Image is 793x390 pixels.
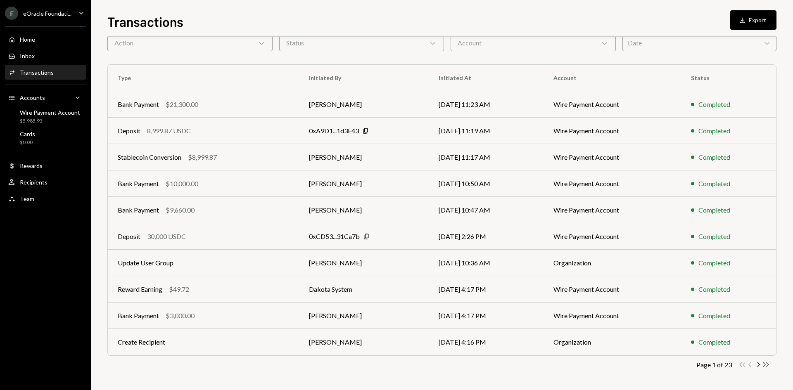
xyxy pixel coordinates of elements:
td: Wire Payment Account [544,276,681,303]
th: Account [544,65,681,91]
td: Wire Payment Account [544,144,681,170]
td: Create Recipient [108,329,299,355]
a: Wire Payment Account$5,985.93 [5,106,86,126]
div: 0xCD53...31Ca7b [309,232,360,241]
td: [DATE] 11:19 AM [429,118,544,144]
td: [PERSON_NAME] [299,329,429,355]
td: [DATE] 10:36 AM [429,250,544,276]
td: Wire Payment Account [544,118,681,144]
div: Completed [698,99,730,109]
div: Accounts [20,94,45,101]
td: [DATE] 11:23 AM [429,91,544,118]
div: Completed [698,152,730,162]
th: Initiated At [429,65,544,91]
a: Inbox [5,48,86,63]
div: Deposit [118,126,140,136]
td: [PERSON_NAME] [299,91,429,118]
th: Type [108,65,299,91]
td: [DATE] 4:16 PM [429,329,544,355]
td: [PERSON_NAME] [299,144,429,170]
td: Wire Payment Account [544,197,681,223]
button: Export [730,10,776,30]
div: $9,660.00 [166,205,195,215]
div: $0.00 [20,139,35,146]
div: 8,999.87 USDC [147,126,191,136]
td: Dakota System [299,276,429,303]
td: Wire Payment Account [544,303,681,329]
td: [DATE] 11:17 AM [429,144,544,170]
div: Stablecoin Conversion [118,152,181,162]
a: Accounts [5,90,86,105]
div: Inbox [20,52,35,59]
div: Rewards [20,162,43,169]
div: E [5,7,18,20]
a: Transactions [5,65,86,80]
div: Completed [698,311,730,321]
div: $8,999.87 [188,152,217,162]
div: Reward Earning [118,284,162,294]
a: Rewards [5,158,86,173]
td: Wire Payment Account [544,170,681,197]
div: 0xA9D1...1d3E43 [309,126,359,136]
div: Home [20,36,35,43]
a: Recipients [5,175,86,189]
td: [DATE] 10:50 AM [429,170,544,197]
div: Bank Payment [118,99,159,109]
div: Wire Payment Account [20,109,80,116]
td: Update User Group [108,250,299,276]
td: Wire Payment Account [544,223,681,250]
div: Action [107,35,273,51]
div: Bank Payment [118,311,159,321]
div: Completed [698,205,730,215]
div: Completed [698,258,730,268]
td: [DATE] 10:47 AM [429,197,544,223]
div: Cards [20,130,35,137]
div: eOracle Foundati... [23,10,71,17]
div: 30,000 USDC [147,232,186,241]
td: [DATE] 4:17 PM [429,303,544,329]
td: [PERSON_NAME] [299,170,429,197]
th: Initiated By [299,65,429,91]
div: Transactions [20,69,54,76]
td: Organization [544,250,681,276]
div: Date [622,35,776,51]
a: Cards$0.00 [5,128,86,148]
h1: Transactions [107,13,183,30]
div: $10,000.00 [166,179,198,189]
td: [DATE] 4:17 PM [429,276,544,303]
div: Recipients [20,179,47,186]
a: Team [5,191,86,206]
div: Bank Payment [118,179,159,189]
div: Bank Payment [118,205,159,215]
div: $5,985.93 [20,118,80,125]
div: Completed [698,232,730,241]
a: Home [5,32,86,47]
div: Completed [698,179,730,189]
td: [PERSON_NAME] [299,250,429,276]
div: Team [20,195,34,202]
td: [PERSON_NAME] [299,303,429,329]
div: Status [279,35,444,51]
td: Organization [544,329,681,355]
div: Completed [698,126,730,136]
div: Completed [698,284,730,294]
div: Page 1 of 23 [696,361,732,369]
div: Account [451,35,616,51]
td: Wire Payment Account [544,91,681,118]
td: [PERSON_NAME] [299,197,429,223]
th: Status [681,65,776,91]
td: [DATE] 2:26 PM [429,223,544,250]
div: $21,300.00 [166,99,198,109]
div: $49.72 [169,284,189,294]
div: Deposit [118,232,140,241]
div: $3,000.00 [166,311,195,321]
div: Completed [698,337,730,347]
